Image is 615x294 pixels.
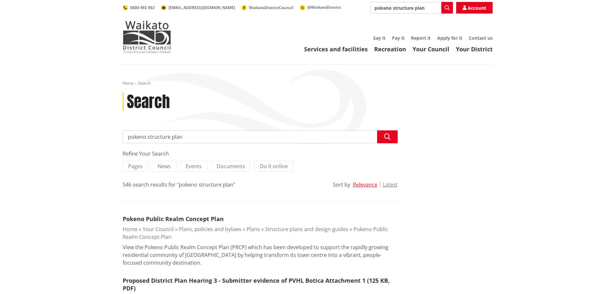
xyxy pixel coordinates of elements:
[123,277,390,292] a: Proposed District Plan Hearing 3 - Submitter evidence of PVHL Botica Attachment 1 (125 KB, PDF)
[265,226,348,233] a: Structure plans and design guides
[437,35,462,41] a: Apply for it
[374,45,406,53] a: Recreation
[123,80,134,86] a: Home
[241,5,293,10] a: WaikatoDistrictCouncil
[456,2,493,14] a: Account
[123,5,155,10] a: 0800 492 452
[123,81,493,86] nav: breadcrumb
[123,150,398,157] div: Refine Your Search
[123,21,171,53] img: Waikato District Council - Te Kaunihera aa Takiwaa o Waikato
[307,5,341,10] span: @WaikatoDistrict
[383,182,398,188] button: Latest
[123,130,398,143] input: Search input
[260,163,288,170] span: Do it online
[186,163,202,170] span: Events
[456,45,493,53] a: Your District
[413,45,449,53] a: Your Council
[179,226,241,233] a: Plans, policies and bylaws
[469,35,493,41] a: Contact us
[128,163,143,170] span: Pages
[247,226,260,233] a: Plans
[169,5,235,10] span: [EMAIL_ADDRESS][DOMAIN_NAME]
[249,5,293,10] span: WaikatoDistrictCouncil
[304,45,368,53] a: Services and facilities
[333,181,350,188] div: Sort by
[370,2,453,14] input: Search input
[138,80,151,86] span: Search
[143,226,174,233] a: Your Council
[130,5,155,10] span: 0800 492 452
[123,243,398,267] p: View the Pokeno Public Realm Concept Plan (PRCP) which has been developed to support the rapidly ...
[123,226,138,233] a: Home
[158,163,171,170] span: News
[161,5,235,10] a: [EMAIL_ADDRESS][DOMAIN_NAME]
[353,182,377,188] button: Relevance
[127,93,170,111] h1: Search
[217,163,245,170] span: Documents
[123,226,388,240] a: Pokeno Public Realm Concept Plan
[123,215,224,223] a: Pokeno Public Realm Concept Plan
[392,35,405,41] a: Pay it
[373,35,385,41] a: Say it
[411,35,431,41] a: Report it
[123,181,235,188] div: 546 search results for "pokeno structure plan"
[300,5,341,10] a: @WaikatoDistrict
